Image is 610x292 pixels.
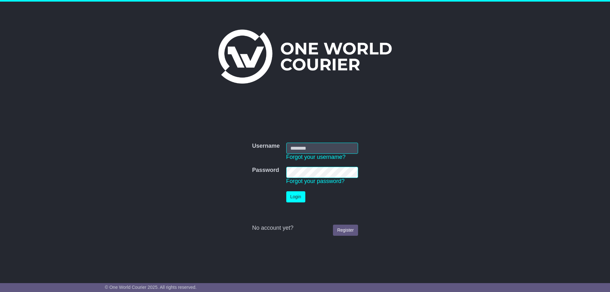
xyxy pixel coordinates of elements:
a: Forgot your password? [286,178,345,184]
label: Username [252,143,280,150]
button: Login [286,191,305,202]
a: Forgot your username? [286,154,346,160]
div: No account yet? [252,225,358,232]
label: Password [252,167,279,174]
a: Register [333,225,358,236]
span: © One World Courier 2025. All rights reserved. [105,285,197,290]
img: One World [218,30,392,84]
